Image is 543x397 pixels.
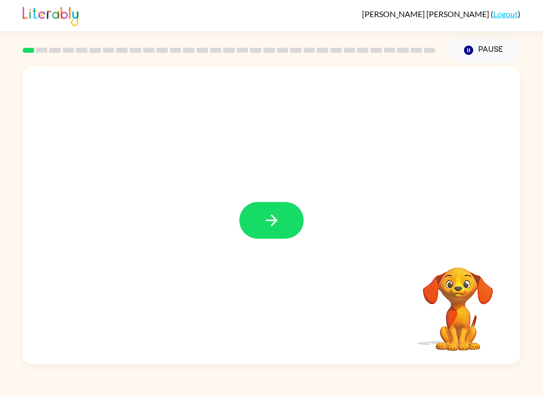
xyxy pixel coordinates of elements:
[493,9,518,19] a: Logout
[408,252,508,352] video: Your browser must support playing .mp4 files to use Literably. Please try using another browser.
[23,4,78,26] img: Literably
[362,9,491,19] span: [PERSON_NAME] [PERSON_NAME]
[447,39,520,62] button: Pause
[362,9,520,19] div: ( )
